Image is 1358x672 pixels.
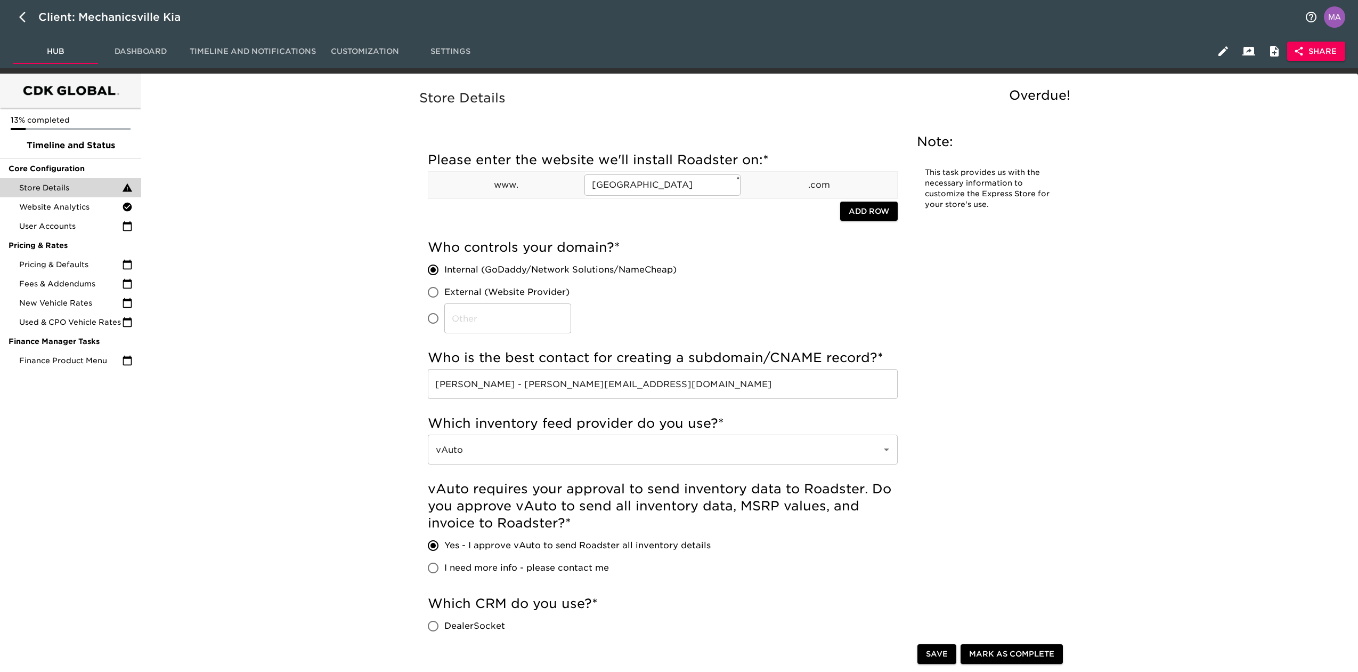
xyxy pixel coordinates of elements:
[428,179,584,191] p: www.
[329,45,401,58] span: Customization
[444,263,677,276] span: Internal (GoDaddy/Network Solutions/NameCheap)
[9,336,133,347] span: Finance Manager Tasks
[961,644,1063,664] button: Mark as Complete
[444,286,570,299] span: External (Website Provider)
[1236,38,1262,64] button: Client View
[19,259,122,270] span: Pricing & Defaults
[969,647,1054,661] span: Mark as Complete
[190,45,316,58] span: Timeline and Notifications
[19,221,122,231] span: User Accounts
[1262,38,1287,64] button: Internal Notes and Comments
[1324,6,1345,28] img: Profile
[444,562,609,574] span: I need more info - please contact me
[414,45,486,58] span: Settings
[428,151,898,169] h5: Please enter the website we'll install Roadster on:
[19,202,122,212] span: Website Analytics
[428,415,898,432] h5: Which inventory feed provider do you use?
[1287,42,1345,61] button: Share
[917,644,956,664] button: Save
[38,9,196,26] div: Client: Mechanicsville Kia
[444,620,505,633] span: DealerSocket
[879,442,894,457] button: Open
[19,278,122,289] span: Fees & Addendums
[9,240,133,251] span: Pricing & Rates
[19,45,92,58] span: Hub
[917,133,1061,150] h5: Note:
[925,167,1053,210] p: This task provides us with the necessary information to customize the Express Store for your stor...
[9,139,133,152] span: Timeline and Status
[1296,45,1337,58] span: Share
[428,595,898,612] h5: Which CRM do you use?
[1009,87,1070,103] span: Overdue!
[444,303,571,333] input: Other
[1298,4,1324,30] button: notifications
[11,115,131,125] p: 13% completed
[428,239,898,256] h5: Who controls your domain?
[428,349,898,366] h5: Who is the best contact for creating a subdomain/CNAME record?
[19,182,122,193] span: Store Details
[1210,38,1236,64] button: Edit Hub
[444,539,711,552] span: Yes - I approve vAuto to send Roadster all inventory details
[428,481,898,532] h5: vAuto requires your approval to send inventory data to Roadster. Do you approve vAuto to send all...
[849,205,889,218] span: Add Row
[419,90,1076,107] h5: Store Details
[9,163,133,174] span: Core Configuration
[840,202,898,221] button: Add Row
[741,179,897,191] p: .com
[19,355,122,366] span: Finance Product Menu
[104,45,177,58] span: Dashboard
[19,317,122,327] span: Used & CPO Vehicle Rates
[19,298,122,308] span: New Vehicle Rates
[926,647,948,661] span: Save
